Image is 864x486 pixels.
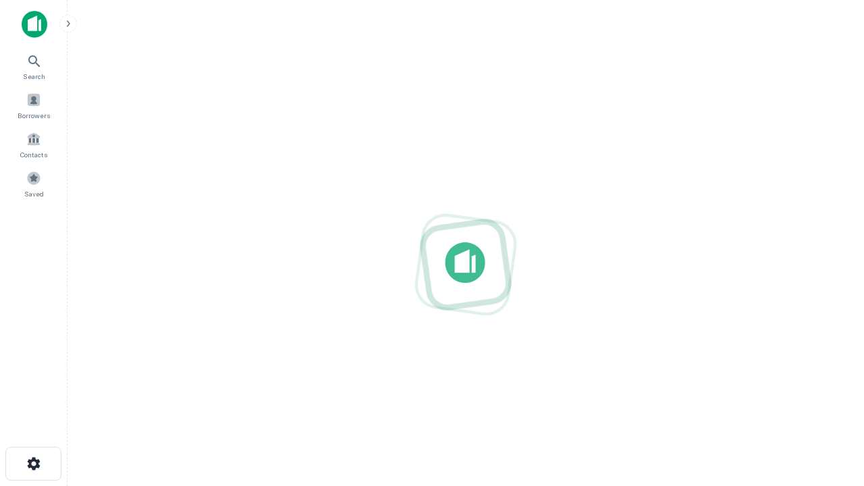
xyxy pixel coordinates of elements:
img: capitalize-icon.png [22,11,47,38]
a: Search [4,48,63,84]
span: Borrowers [18,110,50,121]
a: Saved [4,165,63,202]
a: Contacts [4,126,63,163]
iframe: Chat Widget [796,335,864,400]
span: Search [23,71,45,82]
span: Saved [24,188,44,199]
span: Contacts [20,149,47,160]
a: Borrowers [4,87,63,124]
